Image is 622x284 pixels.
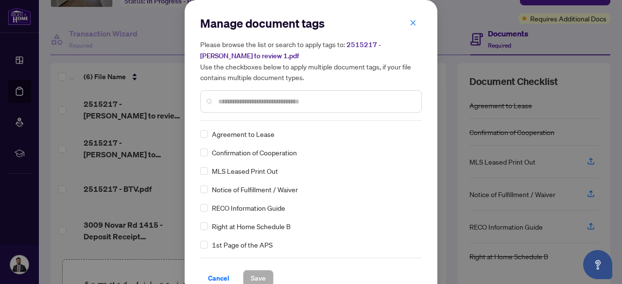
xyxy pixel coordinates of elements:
[410,19,416,26] span: close
[200,16,422,31] h2: Manage document tags
[212,239,273,250] span: 1st Page of the APS
[212,129,275,139] span: Agreement to Lease
[212,221,291,232] span: Right at Home Schedule B
[212,147,297,158] span: Confirmation of Cooperation
[583,250,612,279] button: Open asap
[212,166,278,176] span: MLS Leased Print Out
[212,202,285,213] span: RECO Information Guide
[212,184,298,195] span: Notice of Fulfillment / Waiver
[200,39,422,83] h5: Please browse the list or search to apply tags to: Use the checkboxes below to apply multiple doc...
